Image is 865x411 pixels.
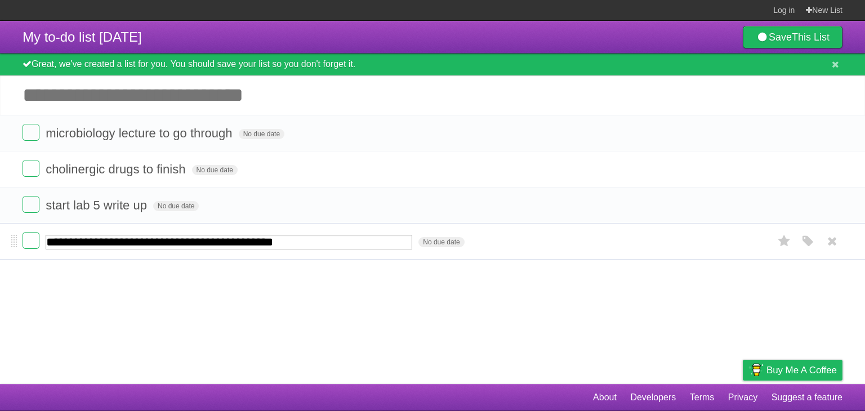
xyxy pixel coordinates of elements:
[46,126,235,140] span: microbiology lecture to go through
[593,387,617,408] a: About
[728,387,757,408] a: Privacy
[23,124,39,141] label: Done
[23,29,142,44] span: My to-do list [DATE]
[743,26,842,48] a: SaveThis List
[774,232,795,251] label: Star task
[690,387,715,408] a: Terms
[46,162,188,176] span: cholinergic drugs to finish
[766,360,837,380] span: Buy me a coffee
[153,201,199,211] span: No due date
[418,237,464,247] span: No due date
[23,160,39,177] label: Done
[748,360,764,379] img: Buy me a coffee
[192,165,238,175] span: No due date
[630,387,676,408] a: Developers
[23,196,39,213] label: Done
[792,32,830,43] b: This List
[772,387,842,408] a: Suggest a feature
[239,129,284,139] span: No due date
[23,232,39,249] label: Done
[743,360,842,381] a: Buy me a coffee
[46,198,150,212] span: start lab 5 write up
